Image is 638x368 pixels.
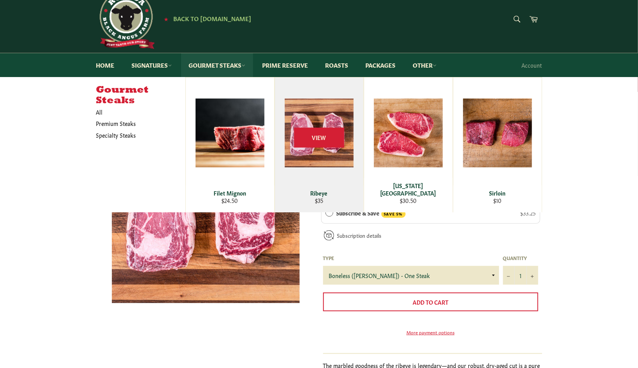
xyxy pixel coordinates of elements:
a: Premium Steaks [92,118,178,129]
a: Subscription details [337,232,381,239]
label: Subscribe & Save [336,208,406,218]
span: SAVE 5% [381,210,406,218]
a: Packages [358,53,404,77]
a: Home [88,53,122,77]
a: Other [405,53,444,77]
label: Quantity [503,255,538,261]
span: View [294,128,344,148]
a: Specialty Steaks [92,129,178,141]
h5: Gourmet Steaks [96,85,185,106]
div: Filet Mignon [191,189,269,197]
button: Increase item quantity by one [527,266,538,285]
div: Ribeye [280,189,358,197]
div: $24.50 [191,197,269,204]
a: ★ Back to [DOMAIN_NAME] [160,16,252,22]
span: ★ [164,16,169,22]
a: Filet Mignon Filet Mignon $24.50 [185,77,275,212]
a: Signatures [124,53,180,77]
a: More payment options [323,329,538,336]
a: New York Strip [US_STATE][GEOGRAPHIC_DATA] $30.50 [364,77,453,212]
span: Back to [DOMAIN_NAME] [174,14,252,22]
a: Account [518,54,546,77]
a: Prime Reserve [255,53,316,77]
span: $33.25 [520,209,536,217]
a: Roasts [318,53,356,77]
img: Sirloin [463,99,532,167]
div: Subscribe & Save [325,208,333,217]
div: [US_STATE][GEOGRAPHIC_DATA] [369,182,447,197]
a: All [92,106,185,118]
img: New York Strip [374,99,443,167]
div: Sirloin [458,189,537,197]
button: Add to Cart [323,293,538,311]
div: $10 [458,197,537,204]
span: Add to Cart [413,298,448,306]
label: Type [323,255,499,261]
button: Reduce item quantity by one [503,266,515,285]
a: Gourmet Steaks [181,53,253,77]
a: Ribeye Ribeye $35 View [275,77,364,212]
img: Filet Mignon [196,99,264,167]
div: $30.50 [369,197,447,204]
a: Sirloin Sirloin $10 [453,77,542,212]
